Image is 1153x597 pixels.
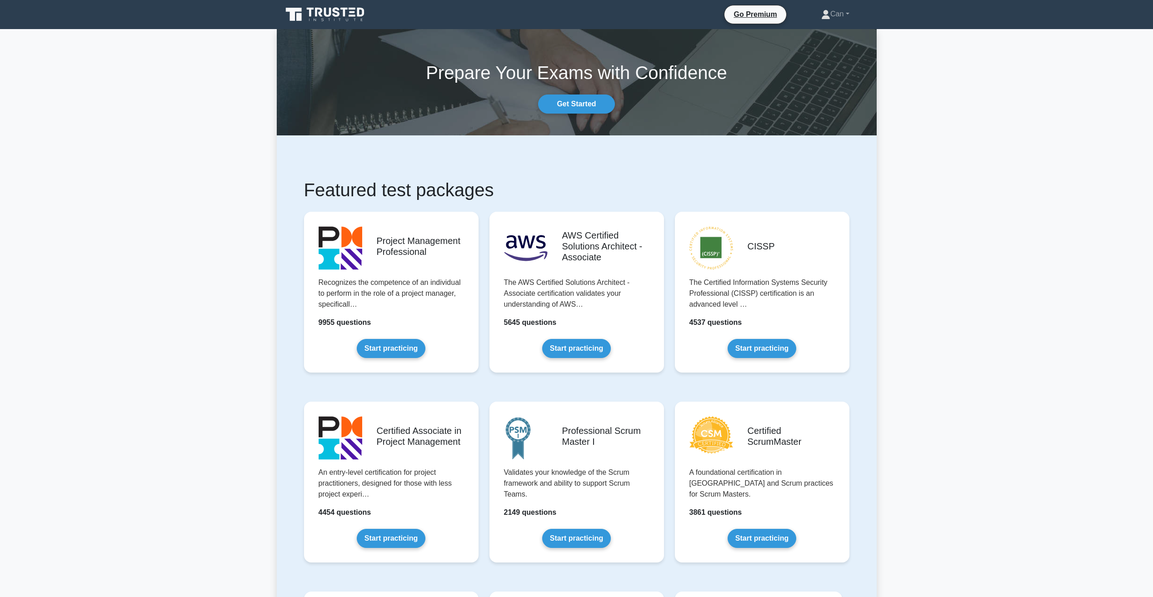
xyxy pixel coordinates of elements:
[277,62,877,84] h1: Prepare Your Exams with Confidence
[304,179,849,201] h1: Featured test packages
[728,529,796,548] a: Start practicing
[799,5,871,23] a: Can
[728,9,782,20] a: Go Premium
[542,339,611,358] a: Start practicing
[357,529,425,548] a: Start practicing
[538,95,614,114] a: Get Started
[357,339,425,358] a: Start practicing
[542,529,611,548] a: Start practicing
[728,339,796,358] a: Start practicing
